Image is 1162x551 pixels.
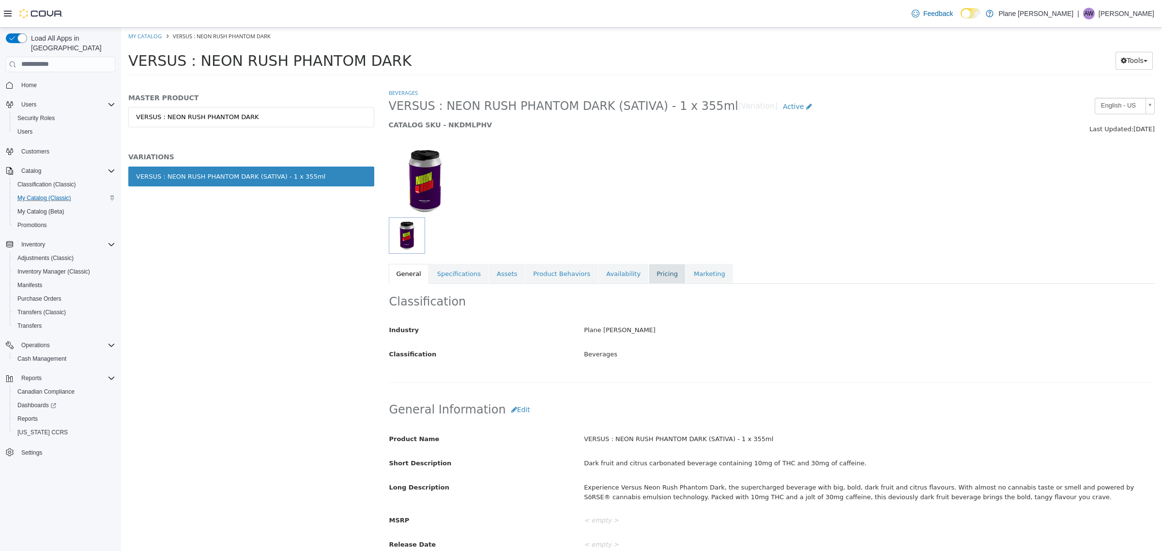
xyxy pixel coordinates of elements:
[974,70,1034,87] a: English - US
[17,79,115,91] span: Home
[14,413,115,425] span: Reports
[14,206,115,217] span: My Catalog (Beta)
[1099,8,1154,19] p: [PERSON_NAME]
[908,4,957,23] a: Feedback
[17,79,41,91] a: Home
[268,489,289,496] span: MSRP
[17,447,46,459] a: Settings
[268,61,297,69] a: Beverages
[456,428,1040,444] div: Dark fruit and citrus carbonated beverage containing 10mg of THC and 30mg of caffeine.
[17,114,55,122] span: Security Roles
[268,236,308,257] a: General
[17,254,74,262] span: Adjustments (Classic)
[14,399,60,411] a: Dashboards
[994,24,1032,42] button: Tools
[268,373,1034,391] h2: General Information
[14,206,68,217] a: My Catalog (Beta)
[961,8,981,18] input: Dark Mode
[10,125,119,138] button: Users
[14,320,46,332] a: Transfers
[10,426,119,439] button: [US_STATE] CCRS
[10,205,119,218] button: My Catalog (Beta)
[17,128,32,136] span: Users
[2,98,119,111] button: Users
[268,513,315,520] span: Release Date
[2,164,119,178] button: Catalog
[17,165,45,177] button: Catalog
[21,167,41,175] span: Catalog
[923,9,953,18] span: Feedback
[456,319,1040,336] div: Beverages
[10,278,119,292] button: Manifests
[14,353,115,365] span: Cash Management
[17,221,47,229] span: Promotions
[14,112,59,124] a: Security Roles
[14,252,77,264] a: Adjustments (Classic)
[1083,8,1095,19] div: Auston Wilson
[21,374,42,382] span: Reports
[10,265,119,278] button: Inventory Manager (Classic)
[10,412,119,426] button: Reports
[308,236,367,257] a: Specifications
[14,252,115,264] span: Adjustments (Classic)
[21,81,37,89] span: Home
[17,99,40,110] button: Users
[17,165,115,177] span: Catalog
[14,266,94,277] a: Inventory Manager (Classic)
[14,413,42,425] a: Reports
[17,239,115,250] span: Inventory
[2,238,119,251] button: Inventory
[14,219,115,231] span: Promotions
[14,112,115,124] span: Security Roles
[7,5,41,12] a: My Catalog
[268,299,298,306] span: Industry
[268,456,328,463] span: Long Description
[7,66,253,75] h5: MASTER PRODUCT
[14,399,115,411] span: Dashboards
[17,208,64,215] span: My Catalog (Beta)
[21,241,45,248] span: Inventory
[14,279,46,291] a: Manifests
[268,323,316,330] span: Classification
[17,308,66,316] span: Transfers (Classic)
[17,239,49,250] button: Inventory
[17,429,68,436] span: [US_STATE] CCRS
[14,293,65,305] a: Purchase Orders
[10,178,119,191] button: Classification (Classic)
[268,117,340,190] img: 150
[6,74,115,485] nav: Complex example
[14,266,115,277] span: Inventory Manager (Classic)
[21,341,50,349] span: Operations
[17,194,71,202] span: My Catalog (Classic)
[17,446,115,458] span: Settings
[21,101,36,108] span: Users
[15,144,204,154] div: VERSUS : NEON RUSH PHANTOM DARK (SATIVA) - 1 x 355ml
[1012,98,1034,105] span: [DATE]
[268,408,319,415] span: Product Name
[10,111,119,125] button: Security Roles
[17,268,90,275] span: Inventory Manager (Classic)
[17,401,56,409] span: Dashboards
[10,306,119,319] button: Transfers (Classic)
[17,355,66,363] span: Cash Management
[17,145,115,157] span: Customers
[14,192,115,204] span: My Catalog (Classic)
[14,293,115,305] span: Purchase Orders
[10,352,119,366] button: Cash Management
[2,371,119,385] button: Reports
[10,191,119,205] button: My Catalog (Classic)
[617,75,657,83] small: [Variation]
[10,218,119,232] button: Promotions
[14,427,115,438] span: Washington CCRS
[1084,8,1093,19] span: AW
[52,5,150,12] span: VERSUS : NEON RUSH PHANTOM DARK
[17,415,38,423] span: Reports
[268,93,839,102] h5: CATALOG SKU - NKDMLPHV
[456,294,1040,311] div: Plane [PERSON_NAME]
[7,125,253,134] h5: VARIATIONS
[14,306,70,318] a: Transfers (Classic)
[10,385,119,398] button: Canadian Compliance
[2,144,119,158] button: Customers
[268,432,331,439] span: Short Description
[565,236,612,257] a: Marketing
